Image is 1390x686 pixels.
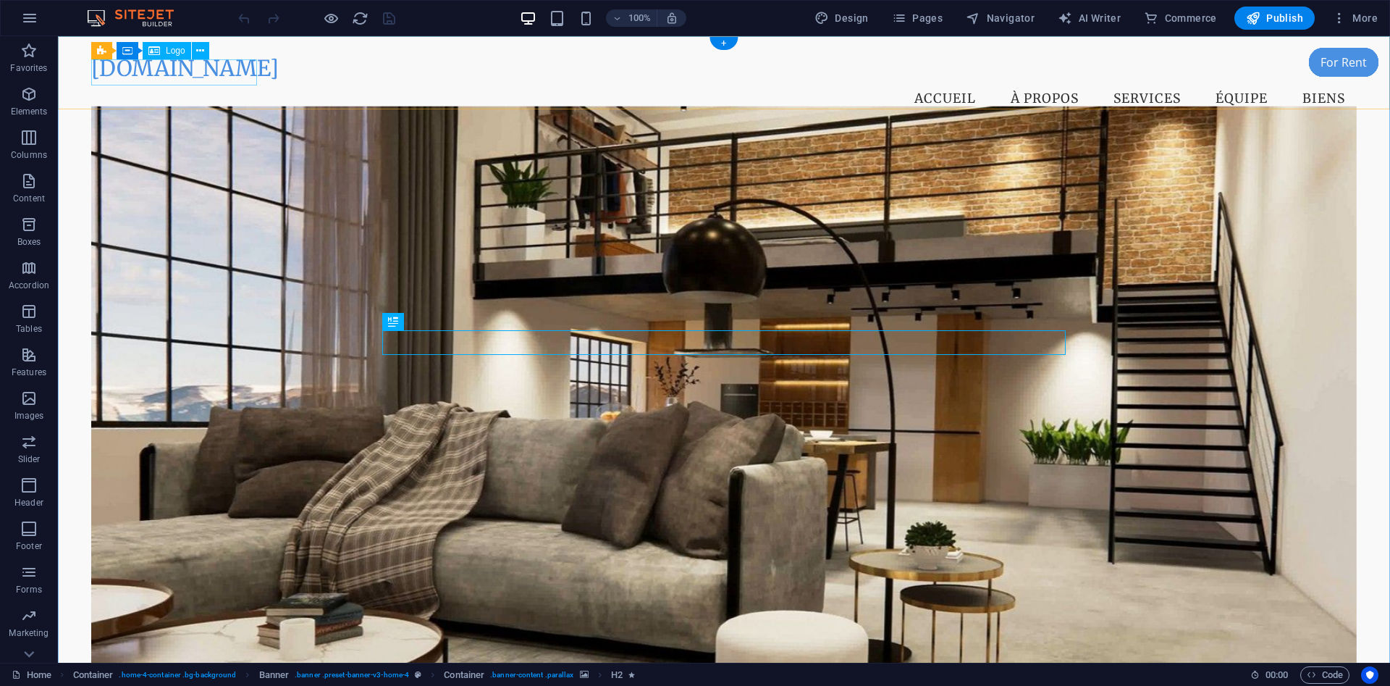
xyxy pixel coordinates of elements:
p: Forms [16,584,42,595]
p: Boxes [17,236,41,248]
button: Code [1300,666,1349,684]
div: For Rent [1251,12,1320,41]
span: . banner .preset-banner-v3-home-4 [295,666,409,684]
span: Code [1307,666,1343,684]
p: Elements [11,106,48,117]
button: Click here to leave preview mode and continue editing [322,9,340,27]
div: + [709,37,738,50]
span: . banner-content .parallax [490,666,573,684]
button: Design [809,7,875,30]
p: Favorites [10,62,47,74]
p: Images [14,410,44,422]
button: AI Writer [1052,7,1126,30]
p: Footer [16,540,42,552]
p: Content [13,193,45,204]
nav: breadcrumb [73,666,635,684]
span: : [1276,669,1278,680]
span: More [1332,11,1378,25]
p: Accordion [9,280,49,291]
span: Click to select. Double-click to edit [73,666,114,684]
span: 00 00 [1265,666,1288,684]
button: reload [351,9,368,27]
button: More [1326,7,1383,30]
span: Commerce [1144,11,1217,25]
i: This element is a customizable preset [415,671,421,679]
button: Publish [1234,7,1315,30]
button: Usercentrics [1361,666,1378,684]
p: Marketing [9,627,49,639]
span: Click to select. Double-click to edit [259,666,290,684]
i: Element contains an animation [628,671,635,679]
span: Navigator [966,11,1035,25]
p: Columns [11,149,47,161]
span: Pages [892,11,943,25]
i: Reload page [352,10,368,27]
span: Publish [1246,11,1303,25]
span: Logo [166,46,185,55]
span: Click to select. Double-click to edit [611,666,623,684]
button: Navigator [960,7,1040,30]
button: Pages [886,7,948,30]
img: Editor Logo [83,9,192,27]
button: Commerce [1138,7,1223,30]
i: This element contains a background [580,671,589,679]
button: 100% [606,9,657,27]
i: On resize automatically adjust zoom level to fit chosen device. [665,12,678,25]
h6: 100% [628,9,651,27]
p: Tables [16,323,42,335]
span: . home-4-container .bg-background [119,666,236,684]
h6: Session time [1250,666,1289,684]
p: Slider [18,453,41,465]
p: Features [12,367,46,378]
p: Header [14,497,43,509]
span: AI Writer [1058,11,1121,25]
div: Design (Ctrl+Alt+Y) [809,7,875,30]
a: Click to cancel selection. Double-click to open Pages [12,666,51,684]
span: Click to select. Double-click to edit [444,666,484,684]
span: Design [814,11,869,25]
